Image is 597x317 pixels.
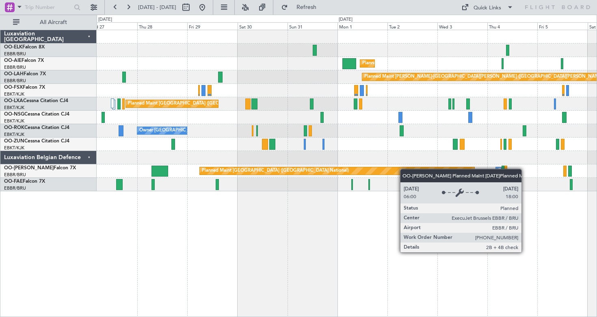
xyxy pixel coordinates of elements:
div: Sat 30 [238,22,288,30]
a: EBBR/BRU [4,64,26,70]
div: Owner Melsbroek Air Base [498,178,553,190]
a: OO-NSGCessna Citation CJ4 [4,112,69,117]
div: Planned Maint [GEOGRAPHIC_DATA] ([GEOGRAPHIC_DATA] National) [128,98,275,110]
a: OO-LAHFalcon 7X [4,72,46,77]
span: [DATE] - [DATE] [138,4,176,11]
div: Quick Links [474,4,501,12]
div: Mon 1 [337,22,387,30]
span: OO-ELK [4,45,22,50]
div: Fri 29 [187,22,237,30]
div: [DATE] [339,16,353,23]
a: EBBR/BRU [4,78,26,84]
a: OO-FSXFalcon 7X [4,85,45,90]
a: EBBR/BRU [4,51,26,57]
a: OO-ZUNCessna Citation CJ4 [4,139,69,144]
span: OO-ZUN [4,139,24,144]
span: OO-FSX [4,85,23,90]
a: OO-ROKCessna Citation CJ4 [4,125,69,130]
a: OO-LXACessna Citation CJ4 [4,98,68,103]
div: Tue 2 [387,22,437,30]
div: Sun 31 [288,22,337,30]
div: Thu 28 [137,22,187,30]
a: EBBR/BRU [4,185,26,191]
div: Wed 3 [437,22,487,30]
a: OO-FAEFalcon 7X [4,179,45,184]
span: Refresh [290,4,324,10]
a: EBKT/KJK [4,145,24,151]
div: Thu 4 [487,22,537,30]
a: OO-AIEFalcon 7X [4,58,44,63]
a: EBKT/KJK [4,131,24,138]
div: Planned Maint [GEOGRAPHIC_DATA] ([GEOGRAPHIC_DATA] National) [202,165,349,177]
div: Owner [GEOGRAPHIC_DATA]-[GEOGRAPHIC_DATA] [139,125,249,137]
span: OO-ROK [4,125,24,130]
span: OO-FAE [4,179,23,184]
span: OO-NSG [4,112,24,117]
a: EBKT/KJK [4,105,24,111]
a: EBBR/BRU [4,172,26,178]
button: Quick Links [457,1,517,14]
a: OO-[PERSON_NAME]Falcon 7X [4,166,76,171]
div: Planned Maint [GEOGRAPHIC_DATA] ([GEOGRAPHIC_DATA]) [362,57,490,70]
span: OO-LAH [4,72,24,77]
button: Refresh [277,1,326,14]
div: Fri 5 [537,22,587,30]
div: [DATE] [98,16,112,23]
button: All Aircraft [9,16,88,29]
span: All Aircraft [21,20,86,25]
span: OO-LXA [4,98,23,103]
span: OO-[PERSON_NAME] [4,166,54,171]
span: OO-AIE [4,58,22,63]
a: EBKT/KJK [4,118,24,124]
input: Trip Number [25,1,71,13]
a: OO-ELKFalcon 8X [4,45,45,50]
a: EBKT/KJK [4,91,24,97]
div: Owner Melsbroek Air Base [498,165,553,177]
div: Wed 27 [87,22,137,30]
